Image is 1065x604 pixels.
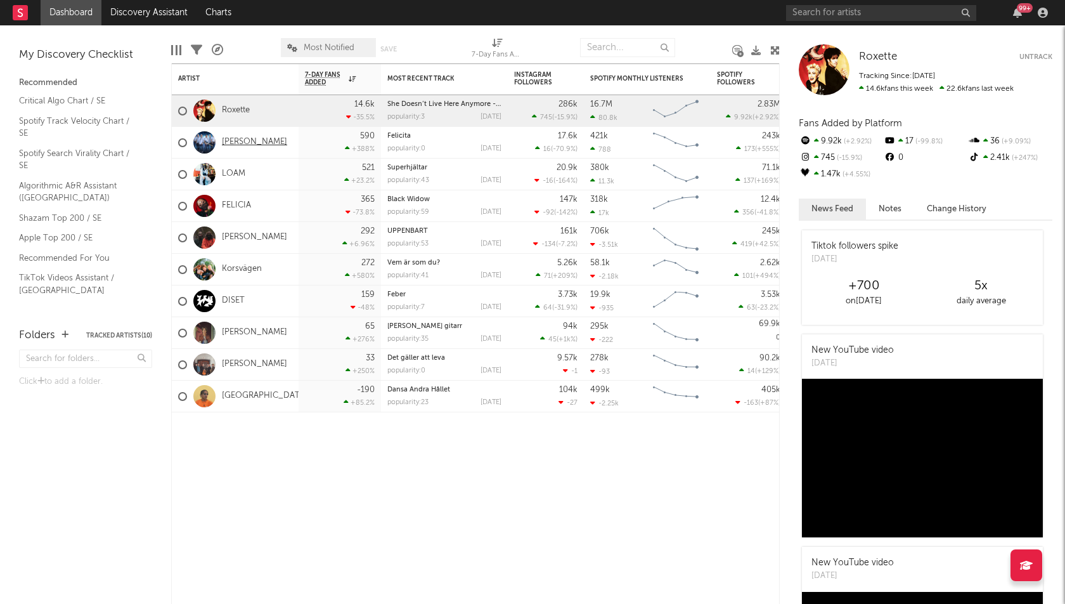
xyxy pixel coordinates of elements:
div: Spotify Followers [717,71,761,86]
div: 161k [560,227,578,235]
div: Vem är som du? [387,259,501,266]
div: 521 [362,164,375,172]
a: FELICIA [222,200,251,211]
div: Instagram Followers [514,71,558,86]
a: [PERSON_NAME] [222,137,287,148]
div: popularity: 0 [387,367,425,374]
div: 17k [590,209,609,217]
div: Spotify Monthly Listeners [590,75,685,82]
span: +169 % [756,178,778,185]
div: 11.3k [590,177,614,185]
button: Notes [866,199,914,220]
svg: Chart title [647,286,704,317]
div: popularity: 23 [387,399,429,406]
svg: Chart title [647,349,704,381]
div: ( ) [736,145,780,153]
div: 706k [590,227,609,235]
div: ( ) [534,208,578,216]
div: Det gäller att leva [387,355,501,362]
div: ( ) [739,303,780,312]
div: 20.9k [557,164,578,172]
div: ( ) [533,240,578,248]
a: TikTok Sounds Assistant / [GEOGRAPHIC_DATA] [19,303,139,329]
a: Roxette [859,51,897,63]
div: Folders [19,328,55,343]
div: ( ) [735,176,780,185]
div: Click to add a folder. [19,374,152,390]
div: 245k [762,227,780,235]
span: 63 [747,305,755,312]
span: -92 [543,209,554,216]
span: 419 [740,241,752,248]
div: 7-Day Fans Added (7-Day Fans Added) [472,32,522,69]
div: popularity: 35 [387,336,429,343]
div: 80.8k [590,114,617,122]
div: 3.53k [761,291,780,299]
div: 99 + [1017,3,1033,13]
div: -2.25k [590,399,619,407]
div: 318k [590,195,608,204]
span: -16 [543,178,553,185]
div: ( ) [726,113,780,121]
div: 17 [883,133,967,150]
div: popularity: 7 [387,304,425,311]
div: 2.41k [968,150,1052,166]
div: ( ) [532,113,578,121]
svg: Chart title [647,190,704,222]
div: ( ) [540,335,578,343]
span: -99.8 % [913,138,943,145]
div: 745 [799,150,883,166]
a: Feber [387,291,406,298]
a: Vem är som du? [387,259,440,266]
a: UPPENBART [387,228,428,235]
div: daily average [922,294,1040,309]
a: [PERSON_NAME] [222,327,287,338]
span: 16 [543,146,551,153]
span: -41.8 % [756,209,778,216]
a: Dansa Andra Hållet [387,386,450,393]
span: -7.2 % [558,241,576,248]
div: +6.96 % [342,240,375,248]
div: 9.92k [799,133,883,150]
span: 356 [742,209,754,216]
span: 9.92k [734,114,752,121]
div: popularity: 59 [387,209,429,216]
input: Search for folders... [19,350,152,368]
span: -15.9 % [554,114,576,121]
div: 365 [361,195,375,204]
div: 0 [717,317,780,348]
div: [DATE] [481,114,501,121]
button: Save [380,46,397,53]
span: +555 % [757,146,778,153]
div: -3.51k [590,240,618,249]
div: +250 % [345,367,375,375]
div: 272 [361,259,375,267]
div: 104k [559,386,578,394]
span: 64 [543,305,552,312]
div: -2.18k [590,272,619,280]
div: 17.6k [558,132,578,140]
span: 745 [540,114,552,121]
button: News Feed [799,199,866,220]
div: 65 [365,322,375,331]
span: -1 [571,368,578,375]
button: Tracked Artists(10) [86,332,152,339]
div: +276 % [345,335,375,343]
span: 7-Day Fans Added [305,71,345,86]
div: +580 % [345,272,375,280]
div: -48 % [351,303,375,312]
div: [DATE] [481,399,501,406]
div: 90.2k [759,354,780,362]
div: Edit Columns [171,32,181,69]
div: ( ) [536,272,578,280]
span: +494 % [755,273,778,280]
span: +247 % [1010,155,1038,162]
div: 14.6k [354,100,375,108]
div: +700 [805,279,922,294]
div: 380k [590,164,609,172]
div: Most Recent Track [387,75,482,82]
span: 14 [747,368,755,375]
div: ( ) [534,176,578,185]
div: Dansa Andra Hållet [387,386,501,393]
div: She Doesn’t Live Here Anymore - T&A Demo Dec 16, 1992 [387,101,501,108]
